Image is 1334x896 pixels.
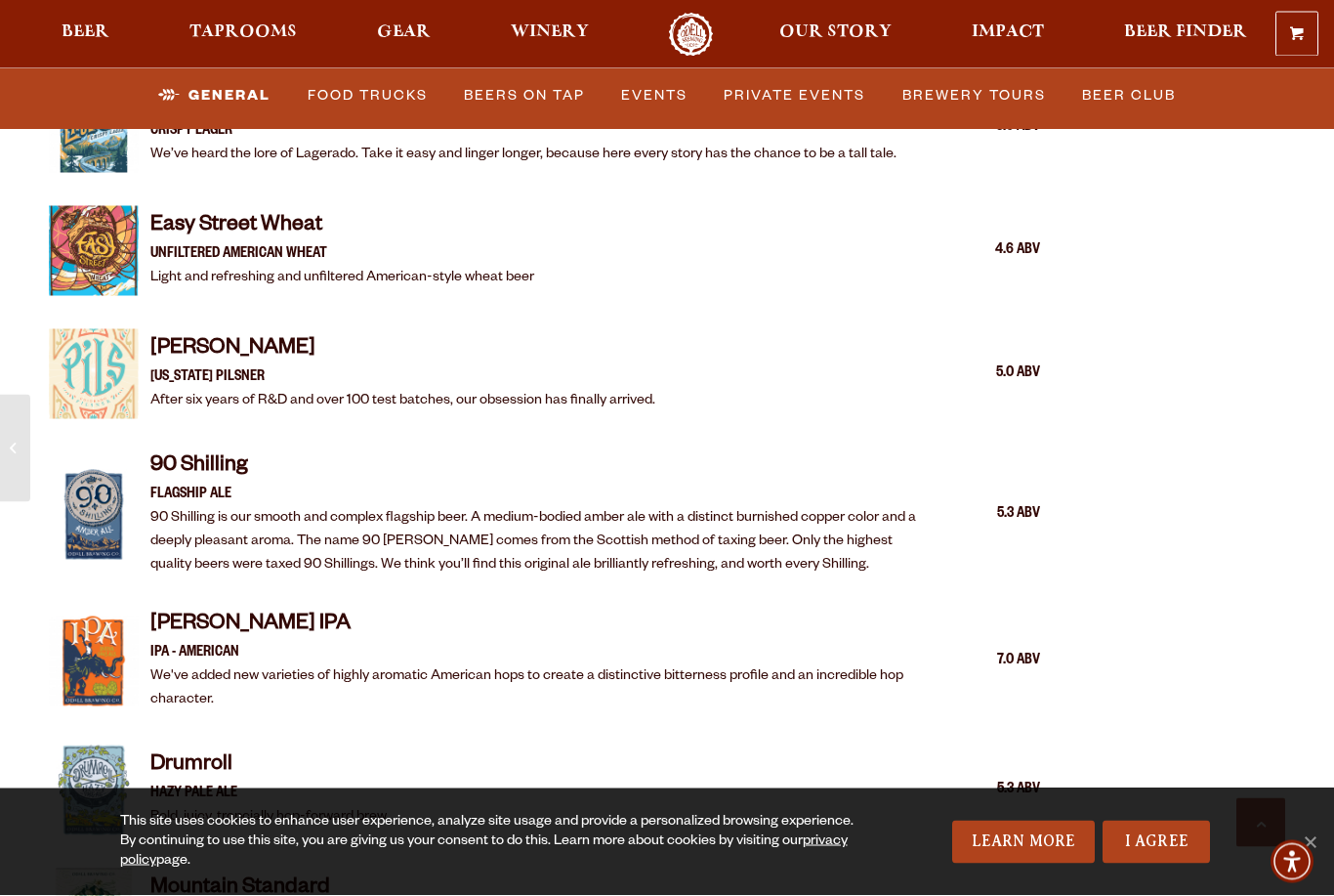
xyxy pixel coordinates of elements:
[654,13,728,57] a: Odell Home
[189,24,297,40] span: Taprooms
[377,24,431,40] span: Gear
[150,452,931,484] h4: 90 Shilling
[942,502,1040,528] div: 5.3 ABV
[1103,821,1210,864] a: I Agree
[150,73,278,118] a: General
[613,73,695,118] a: Events
[150,243,534,267] p: UNFILTERED AMERICAN WHEAT
[942,778,1040,803] div: 5.3 ABV
[49,617,139,706] img: Item Thumbnail
[456,73,593,118] a: Beers on Tap
[1074,73,1184,118] a: Beer Club
[498,13,602,57] a: Winery
[767,13,904,57] a: Our Story
[150,144,896,167] p: We’ve heard the lore of Lagerado. Take it easy and linger longer, because here every story has th...
[49,470,139,560] img: Item Thumbnail
[942,238,1040,264] div: 4.6 ABV
[49,206,139,296] img: Item Thumbnail
[150,507,931,577] p: 90 Shilling is our smooth and complex flagship beer. A medium-bodied amber ale with a distinct bu...
[150,611,931,642] h4: [PERSON_NAME] IPA
[49,13,122,57] a: Beer
[895,73,1054,118] a: Brewery Tours
[120,834,848,870] a: privacy policy
[942,649,1040,674] div: 7.0 ABV
[62,24,109,40] span: Beer
[150,751,387,783] h4: Drumroll
[150,267,534,290] p: Light and refreshing and unfiltered American-style wheat beer
[779,24,892,40] span: Our Story
[150,665,931,712] p: We've added new varieties of highly aromatic American hops to create a distinctive bitterness pro...
[150,366,655,390] p: [US_STATE] PILSNER
[716,73,873,118] a: Private Events
[150,335,655,366] h4: [PERSON_NAME]
[150,390,655,413] p: After six years of R&D and over 100 test batches, our obsession has finally arrived.
[972,24,1044,40] span: Impact
[511,24,589,40] span: Winery
[177,13,310,57] a: Taprooms
[942,362,1040,387] div: 5.0 ABV
[150,212,534,243] h4: Easy Street Wheat
[1271,840,1313,883] div: Accessibility Menu
[150,484,931,507] p: FLAGSHIP ALE
[952,821,1096,864] a: Learn More
[300,73,436,118] a: Food Trucks
[150,783,387,806] p: HAZY PALE ALE
[150,642,931,665] p: IPA - AMERICAN
[120,813,862,872] div: This site uses cookies to enhance user experience, analyze site usage and provide a personalized ...
[364,13,443,57] a: Gear
[1124,24,1247,40] span: Beer Finder
[49,329,139,419] img: Item Thumbnail
[959,13,1057,57] a: Impact
[1111,13,1260,57] a: Beer Finder
[150,120,896,144] p: CRISPY LAGER
[49,746,139,835] img: Item Thumbnail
